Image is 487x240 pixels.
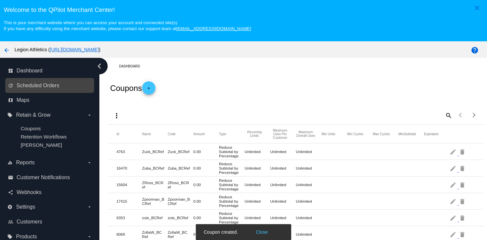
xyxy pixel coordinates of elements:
[116,230,142,238] mat-cell: 6069
[459,196,467,206] mat-icon: delete
[399,132,416,136] button: Change sorting for MinSubtotal
[270,181,296,188] mat-cell: Unlimited
[94,61,105,71] i: chevron_left
[116,148,142,155] mat-cell: 4763
[8,217,92,227] a: people_outline Customers
[17,189,41,195] span: Webhooks
[87,204,92,210] i: arrow_drop_down
[459,213,467,223] mat-icon: delete
[142,214,168,221] mat-cell: zoie_BCRef
[116,132,119,136] button: Change sorting for Id
[8,172,92,183] a: email Customer Notifications
[142,195,168,207] mat-cell: Zpoorman_BCRef
[168,195,193,207] mat-cell: Zpoorman_BCRef
[113,112,121,120] mat-icon: more_vert
[87,112,92,118] i: arrow_drop_down
[168,148,193,155] mat-cell: Zuck_BCRef
[168,132,176,136] button: Change sorting for Code
[7,204,13,210] i: settings
[296,164,321,172] mat-cell: Unlimited
[459,163,467,173] mat-icon: delete
[450,146,458,157] mat-icon: edit
[168,214,193,221] mat-cell: zoie_BCRef
[142,179,168,191] mat-cell: ZRoss_BCRef
[219,143,244,160] mat-cell: Reduce Subtotal by Percentage
[296,197,321,205] mat-cell: Unlimited
[116,197,142,205] mat-cell: 17415
[347,132,363,136] button: Change sorting for MinCycles
[15,47,100,52] span: Legion Athletics ( )
[373,132,390,136] button: Change sorting for MaxCycles
[219,210,244,226] mat-cell: Reduce Subtotal by Percentage
[8,98,13,103] i: map
[142,164,168,172] mat-cell: Zuba_BCRef
[193,181,219,188] mat-cell: 0.00
[471,46,479,54] mat-icon: help
[321,132,335,136] button: Change sorting for MinUnits
[116,164,142,172] mat-cell: 16470
[450,163,458,173] mat-icon: edit
[459,146,467,157] mat-icon: delete
[7,234,13,239] i: local_offer
[16,204,35,210] span: Settings
[142,132,151,136] button: Change sorting for Name
[145,86,153,94] mat-icon: add
[296,181,321,188] mat-cell: Unlimited
[7,112,13,118] i: local_offer
[254,229,270,235] button: Close
[193,164,219,172] mat-cell: 0.00
[4,6,483,14] h3: Welcome to the QPilot Merchant Center!
[244,214,270,221] mat-cell: Unlimited
[450,213,458,223] mat-icon: edit
[16,160,34,166] span: Reports
[168,179,193,191] mat-cell: ZRoss_BCRef
[296,148,321,155] mat-cell: Unlimited
[8,187,92,198] a: share Webhooks
[21,126,41,131] a: Coupons
[8,65,92,76] a: dashboard Dashboard
[17,83,59,89] span: Scheduled Orders
[424,132,439,136] button: Change sorting for ExpirationDate
[204,229,270,235] simple-snack-bar: Coupon created.
[454,108,467,122] button: Previous page
[193,148,219,155] mat-cell: 0.00
[296,130,315,138] button: Change sorting for SiteConversionLimits
[8,68,13,73] i: dashboard
[244,164,270,172] mat-cell: Unlimited
[119,61,146,71] a: Dashboard
[8,95,92,105] a: map Maps
[17,68,42,74] span: Dashboard
[219,177,244,193] mat-cell: Reduce Subtotal by Percentage
[296,230,321,238] mat-cell: Unlimited
[193,214,219,221] mat-cell: 0.00
[270,164,296,172] mat-cell: Unlimited
[193,197,219,205] mat-cell: 0.00
[473,4,481,12] mat-icon: close
[467,108,481,122] button: Next page
[21,142,62,148] span: [PERSON_NAME]
[270,214,296,221] mat-cell: Unlimited
[110,81,155,95] h2: Coupons
[8,175,13,180] i: email
[450,196,458,206] mat-icon: edit
[8,219,13,224] i: people_outline
[244,181,270,188] mat-cell: Unlimited
[459,229,467,239] mat-icon: delete
[270,129,290,140] button: Change sorting for CustomerConversionLimits
[21,134,67,140] a: Retention Workflows
[219,193,244,209] mat-cell: Reduce Subtotal by Percentage
[8,83,13,88] i: update
[270,148,296,155] mat-cell: Unlimited
[142,148,168,155] mat-cell: Zuck_BCRef
[87,160,92,165] i: arrow_drop_down
[16,112,50,118] span: Retain & Grow
[17,219,42,225] span: Customers
[50,47,99,52] a: [URL][DOMAIN_NAME]
[270,197,296,205] mat-cell: Unlimited
[193,230,219,238] mat-cell: 0.00
[296,214,321,221] mat-cell: Unlimited
[444,110,452,120] mat-icon: search
[7,160,13,165] i: equalizer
